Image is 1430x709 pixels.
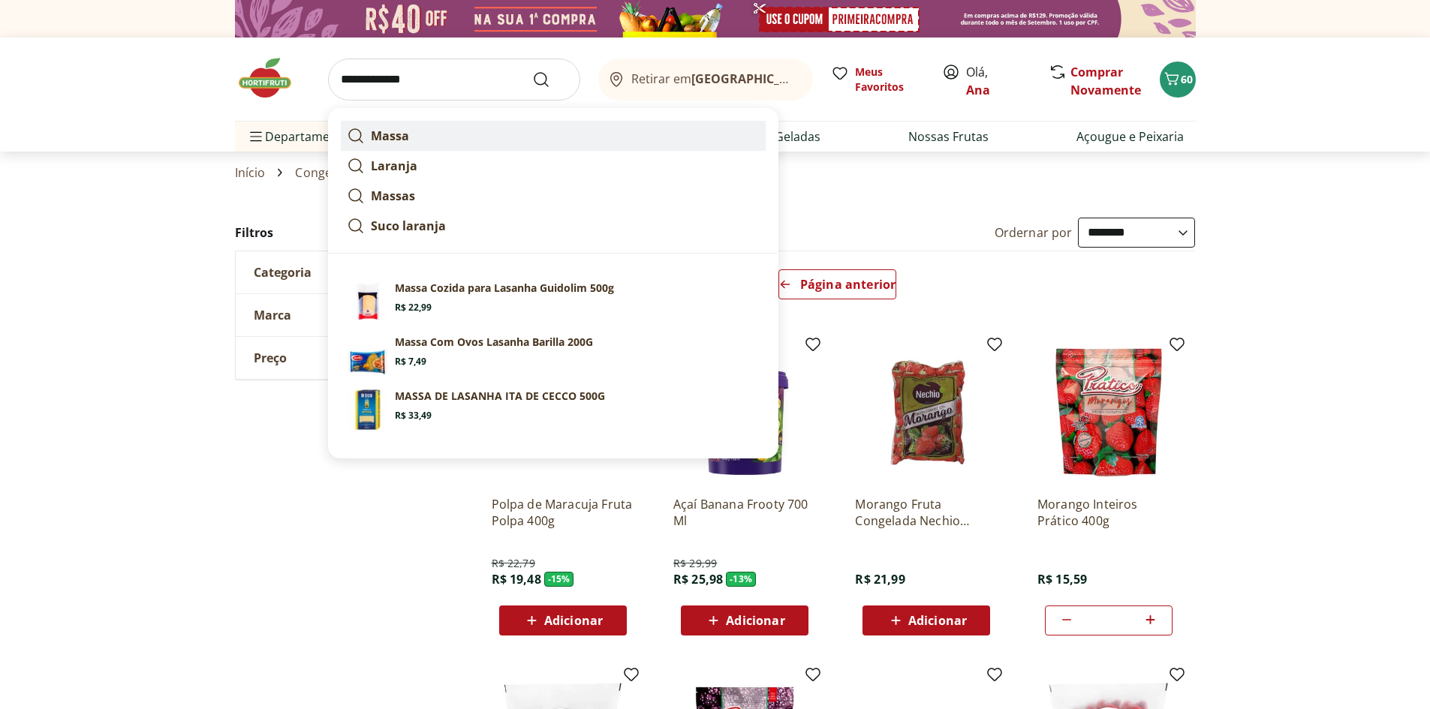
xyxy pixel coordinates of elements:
a: Açaí Banana Frooty 700 Ml [673,496,816,529]
span: R$ 15,59 [1037,571,1087,587]
a: Congelados [295,166,363,179]
span: Olá, [966,63,1033,99]
a: Polpa de Maracuja Fruta Polpa 400g [492,496,634,529]
a: Suco laranja [341,211,766,241]
a: Morango Fruta Congelada Nechio 1,02kg [855,496,998,529]
img: Principal [347,335,389,377]
span: 60 [1181,72,1193,86]
a: Ana [966,82,990,98]
button: Adicionar [681,605,808,635]
span: Meus Favoritos [855,65,924,95]
span: - 15 % [544,572,574,587]
strong: Laranja [371,158,417,174]
a: Massa [341,121,766,151]
input: search [328,59,580,101]
span: R$ 33,49 [395,410,432,422]
svg: Arrow Left icon [779,278,791,290]
a: Morango Inteiros Prático 400g [1037,496,1180,529]
span: Adicionar [544,614,603,626]
button: Adicionar [499,605,627,635]
span: Retirar em [631,72,797,86]
button: Categoria [236,251,461,293]
span: Marca [254,308,291,323]
strong: Massas [371,188,415,204]
span: - 13 % [726,572,756,587]
a: Laranja [341,151,766,181]
span: Página anterior [800,278,896,290]
img: Hortifruti [235,56,310,101]
a: MASSA DE LASANHA ITA DE CECCO 500GR$ 33,49 [341,383,766,437]
h2: Filtros [235,218,462,248]
a: Comprar Novamente [1070,64,1141,98]
a: Massas [341,181,766,211]
a: Massa Cozida para Lasanha Guidolim 500gMassa Cozida para Lasanha Guidolim 500gR$ 22,99 [341,275,766,329]
img: Morango Fruta Congelada Nechio 1,02kg [855,341,998,484]
span: R$ 19,48 [492,571,541,587]
span: Adicionar [726,614,784,626]
label: Ordernar por [995,224,1073,241]
img: Massa Cozida para Lasanha Guidolim 500g [347,281,389,323]
a: Página anterior [778,269,896,305]
span: Categoria [254,265,312,280]
a: Meus Favoritos [831,65,924,95]
span: R$ 22,99 [395,302,432,314]
span: R$ 22,79 [492,556,535,571]
button: Menu [247,119,265,155]
b: [GEOGRAPHIC_DATA]/[GEOGRAPHIC_DATA] [691,71,944,87]
button: Carrinho [1160,62,1196,98]
a: Açougue e Peixaria [1076,128,1184,146]
span: Preço [254,350,287,365]
p: Massa Cozida para Lasanha Guidolim 500g [395,281,614,296]
button: Marca [236,294,461,336]
span: R$ 21,99 [855,571,905,587]
img: Morango Inteiros Prático 400g [1037,341,1180,484]
p: Massa Com Ovos Lasanha Barilla 200G [395,335,593,350]
strong: Massa [371,128,409,144]
span: R$ 25,98 [673,571,723,587]
button: Submit Search [532,71,568,89]
button: Adicionar [863,605,990,635]
span: Departamentos [247,119,355,155]
a: Início [235,166,266,179]
span: R$ 29,99 [673,556,717,571]
button: Retirar em[GEOGRAPHIC_DATA]/[GEOGRAPHIC_DATA] [598,59,813,101]
button: Preço [236,337,461,379]
p: MASSA DE LASANHA ITA DE CECCO 500G [395,389,605,404]
span: Adicionar [908,614,967,626]
span: R$ 7,49 [395,356,426,368]
strong: Suco laranja [371,218,446,234]
a: Nossas Frutas [908,128,989,146]
a: PrincipalMassa Com Ovos Lasanha Barilla 200GR$ 7,49 [341,329,766,383]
